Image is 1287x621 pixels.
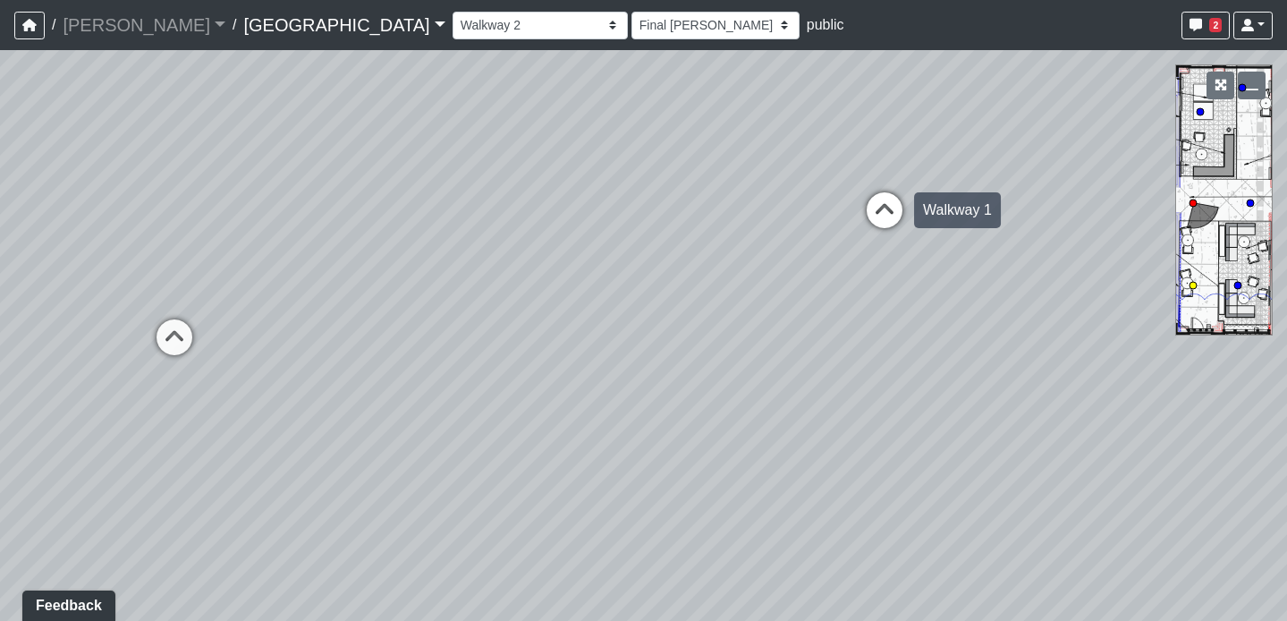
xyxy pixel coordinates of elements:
[225,7,243,43] span: /
[807,17,844,32] span: public
[1181,12,1230,39] button: 2
[1209,18,1222,32] span: 2
[45,7,63,43] span: /
[914,192,1001,228] div: Walkway 1
[243,7,445,43] a: [GEOGRAPHIC_DATA]
[13,585,119,621] iframe: Ybug feedback widget
[63,7,225,43] a: [PERSON_NAME]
